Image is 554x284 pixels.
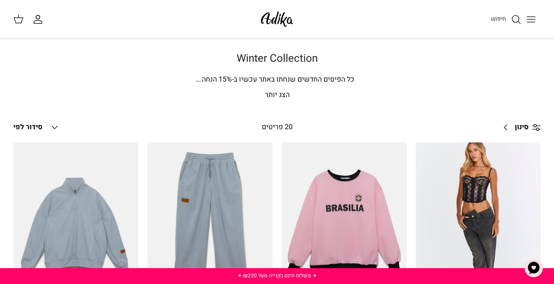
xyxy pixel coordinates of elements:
img: Adika IL [258,9,296,30]
span: 15 [219,74,227,85]
span: סינון [515,122,528,133]
h1: Winter Collection [13,52,541,65]
span: % הנחה. [195,74,232,85]
button: צ'אט [521,255,547,281]
a: סינון [497,117,541,138]
a: חיפוש [491,14,521,25]
button: סידור לפי [13,118,60,137]
span: כל הפיסים החדשים שנחתו באתר עכשיו ב- [232,74,354,85]
p: הצג יותר [13,90,541,101]
span: סידור לפי [13,122,42,132]
button: Toggle menu [521,10,541,29]
div: 20 פריטים [212,122,342,133]
a: ✦ משלוח חינם בקנייה מעל ₪220 ✦ [238,272,317,280]
a: החשבון שלי [33,14,47,25]
span: חיפוש [491,15,506,23]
